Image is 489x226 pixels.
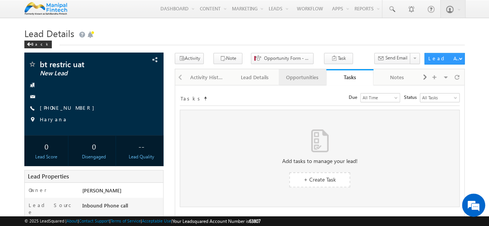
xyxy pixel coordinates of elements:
[24,41,52,48] div: Back
[213,53,242,64] button: Note
[404,94,420,101] span: Status
[28,172,69,180] span: Lead Properties
[180,93,203,102] td: Tasks
[105,174,140,184] em: Start Chat
[360,93,400,102] a: All Time
[285,73,319,82] div: Opportunities
[203,93,207,100] span: Sort Timeline
[74,153,114,160] div: Disengaged
[121,139,161,153] div: --
[420,94,457,101] span: All Tasks
[111,218,141,223] a: Terms of Service
[24,27,74,39] span: Lead Details
[249,218,261,224] span: 63807
[324,53,353,64] button: Task
[40,70,125,77] span: New Lead
[231,69,279,85] a: Lead Details
[237,73,272,82] div: Lead Details
[80,202,163,212] div: Inbound Phone call
[180,158,459,165] div: Add tasks to manage your lead!
[332,73,368,81] div: Tasks
[428,55,461,62] div: Lead Actions
[26,153,66,160] div: Lead Score
[311,129,329,152] img: No data found
[40,60,125,68] span: bt restric uat
[326,69,374,85] a: Tasks
[349,94,360,101] span: Due
[175,53,204,64] button: Activity
[29,187,47,194] label: Owner
[424,53,464,65] button: Lead Actions
[29,202,75,216] label: Lead Source
[385,54,407,61] span: Send Email
[142,218,171,223] a: Acceptable Use
[373,69,421,85] a: Notes
[380,73,414,82] div: Notes
[66,218,78,223] a: About
[24,218,261,225] span: © 2025 LeadSquared | | | | |
[24,2,67,15] img: Custom Logo
[40,41,130,51] div: Chat with us now
[79,218,109,223] a: Contact Support
[264,55,310,62] span: Opportunity Form - Stage & Status
[304,176,336,183] span: + Create Task
[10,71,141,168] textarea: Type your message and hit 'Enter'
[13,41,32,51] img: d_60004797649_company_0_60004797649
[420,93,460,102] a: All Tasks
[374,53,411,64] button: Send Email
[184,69,232,85] a: Activity History
[172,218,261,224] span: Your Leadsquared Account Number is
[121,153,161,160] div: Lead Quality
[40,104,98,112] span: [PHONE_NUMBER]
[127,4,145,22] div: Minimize live chat window
[251,53,314,64] button: Opportunity Form - Stage & Status
[24,40,56,47] a: Back
[40,116,67,124] span: Haryana
[74,139,114,153] div: 0
[361,94,398,101] span: All Time
[190,73,225,82] div: Activity History
[26,139,66,153] div: 0
[82,187,121,194] span: [PERSON_NAME]
[279,69,326,85] a: Opportunities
